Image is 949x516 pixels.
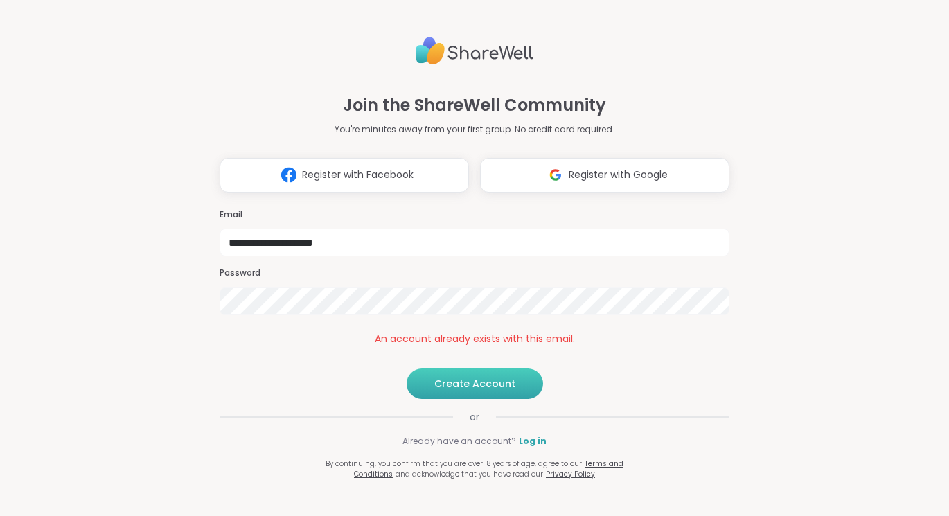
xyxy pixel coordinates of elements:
[407,368,543,399] button: Create Account
[343,93,606,118] h1: Join the ShareWell Community
[546,469,595,479] a: Privacy Policy
[302,168,414,182] span: Register with Facebook
[480,158,729,193] button: Register with Google
[542,162,569,188] img: ShareWell Logomark
[220,267,729,279] h3: Password
[335,123,614,136] p: You're minutes away from your first group. No credit card required.
[434,377,515,391] span: Create Account
[220,209,729,221] h3: Email
[519,435,547,447] a: Log in
[416,31,533,71] img: ShareWell Logo
[220,332,729,346] div: An account already exists with this email.
[402,435,516,447] span: Already have an account?
[276,162,302,188] img: ShareWell Logomark
[569,168,668,182] span: Register with Google
[220,158,469,193] button: Register with Facebook
[396,469,543,479] span: and acknowledge that you have read our
[326,459,582,469] span: By continuing, you confirm that you are over 18 years of age, agree to our
[354,459,623,479] a: Terms and Conditions
[453,410,496,424] span: or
